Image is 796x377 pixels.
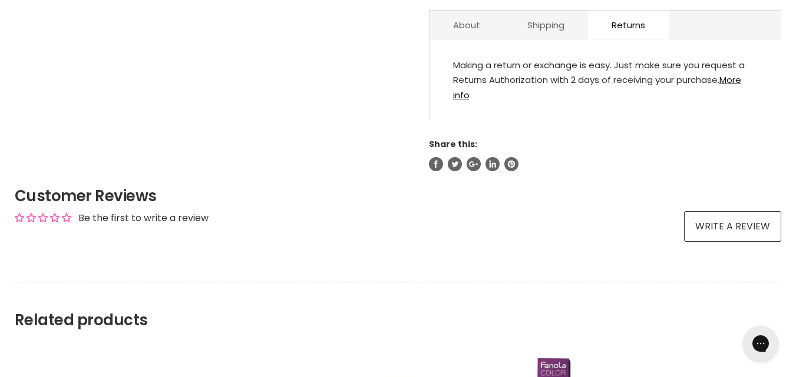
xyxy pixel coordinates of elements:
span: Share this: [429,138,477,150]
a: More info [453,74,741,101]
div: Making a return or exchange is easy. Just make sure you request a Returns Authorization with 2 da... [453,58,758,103]
a: Shipping [504,11,588,39]
div: Be the first to write a review [78,212,209,225]
a: About [430,11,504,39]
a: Returns [588,11,669,39]
iframe: Gorgias live chat messenger [737,322,784,365]
h2: Related products [15,282,781,329]
div: Average rating is 0.00 stars [15,211,71,225]
h2: Customer Reviews [15,185,781,206]
a: Write a review [684,211,781,242]
aside: Share this: [429,139,781,171]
